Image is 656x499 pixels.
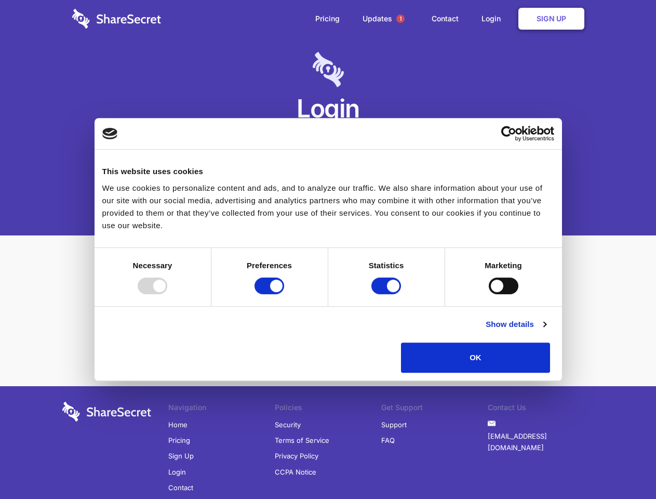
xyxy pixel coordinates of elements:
[168,480,193,495] a: Contact
[381,417,407,432] a: Support
[313,52,344,87] img: logo-lt-purple-60x68@2x-c671a683ea72a1d466fb5d642181eefbee81c4e10ba9aed56c8e1d7e762e8086.png
[518,8,584,30] a: Sign Up
[485,261,522,270] strong: Marketing
[168,432,190,448] a: Pricing
[247,261,292,270] strong: Preferences
[369,261,404,270] strong: Statistics
[275,417,301,432] a: Security
[102,182,554,232] div: We use cookies to personalize content and ads, and to analyze our traffic. We also share informat...
[168,417,188,432] a: Home
[486,318,546,331] a: Show details
[72,9,161,29] img: logo-wordmark-white-trans-d4663122ce5f474addd5e946df7df03e33cb6a1c49d2221995e7729f52c070b2.svg
[421,3,469,35] a: Contact
[133,261,172,270] strong: Necessary
[396,15,405,23] span: 1
[381,402,488,416] li: Get Support
[62,402,151,422] img: logo-wordmark-white-trans-d4663122ce5f474addd5e946df7df03e33cb6a1c49d2221995e7729f52c070b2.svg
[168,402,275,416] li: Navigation
[305,3,350,35] a: Pricing
[488,428,594,456] a: [EMAIL_ADDRESS][DOMAIN_NAME]
[275,432,329,448] a: Terms of Service
[168,448,194,464] a: Sign Up
[275,464,316,480] a: CCPA Notice
[488,402,594,416] li: Contact Us
[463,126,554,141] a: Usercentrics Cookiebot - opens in a new window
[102,165,554,178] div: This website uses cookies
[275,448,318,464] a: Privacy Policy
[102,128,118,139] img: logo
[168,464,186,480] a: Login
[471,3,516,35] a: Login
[401,343,550,373] button: OK
[275,402,381,416] li: Policies
[381,432,395,448] a: FAQ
